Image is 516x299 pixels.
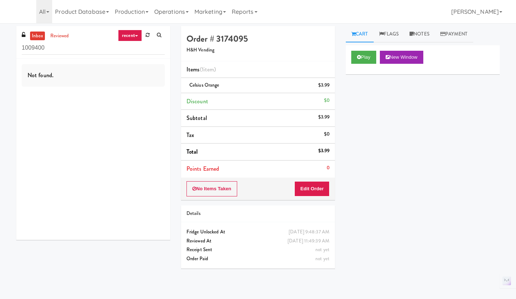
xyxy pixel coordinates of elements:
button: Play [351,51,376,64]
div: [DATE] 11:49:39 AM [288,237,330,246]
div: $0 [324,96,330,105]
span: Points Earned [186,165,219,173]
span: (1 ) [200,65,216,74]
button: Edit Order [294,181,330,196]
h5: H&H Vending [186,47,330,53]
span: not yet [315,246,330,253]
span: Tax [186,131,194,139]
span: not yet [315,255,330,262]
a: Flags [374,26,404,42]
a: Payment [435,26,473,42]
div: [DATE] 9:48:37 AM [289,228,330,237]
div: $0 [324,130,330,139]
h4: Order # 3174095 [186,34,330,43]
button: No Items Taken [186,181,237,196]
span: Not found. [28,71,54,79]
span: Total [186,148,198,156]
span: Items [186,65,216,74]
span: Subtotal [186,114,207,122]
a: Cart [346,26,374,42]
a: inbox [30,32,45,41]
div: Details [186,209,330,218]
div: $3.99 [318,113,330,122]
div: Order Paid [186,254,330,263]
input: Search vision orders [22,41,165,55]
a: Notes [404,26,435,42]
a: recent [118,30,142,41]
a: reviewed [49,32,71,41]
div: $3.99 [318,81,330,90]
div: $3.99 [318,146,330,155]
button: New Window [380,51,423,64]
ng-pluralize: item [204,65,214,74]
div: Receipt Sent [186,245,330,254]
span: Discount [186,97,208,105]
div: Reviewed At [186,237,330,246]
span: Celsius Orange [189,82,219,88]
div: Fridge Unlocked At [186,228,330,237]
div: 0 [327,163,330,173]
